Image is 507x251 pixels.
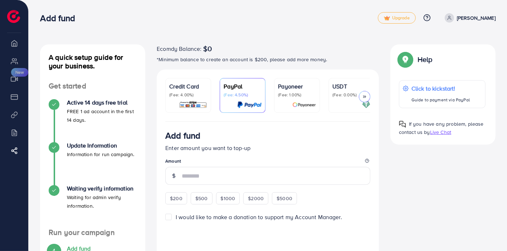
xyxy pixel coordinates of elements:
p: Payoneer [278,82,316,91]
p: Guide to payment via PayPal [411,96,470,104]
img: logo [7,10,20,23]
p: (Fee: 4.00%) [169,92,207,98]
p: (Fee: 0.00%) [332,92,370,98]
img: Popup guide [399,121,406,128]
p: PayPal [224,82,262,91]
img: card [292,101,316,109]
p: [PERSON_NAME] [457,14,496,22]
p: (Fee: 4.50%) [224,92,262,98]
p: Waiting for admin verify information. [67,193,137,210]
img: card [179,101,207,109]
h4: Active 14 days free trial [67,99,137,106]
img: tick [384,16,390,21]
span: If you have any problem, please contact us by [399,120,484,136]
h3: Add fund [40,13,81,23]
iframe: Chat [477,219,502,246]
li: Waiting verify information [40,185,145,228]
p: USDT [332,82,370,91]
span: I would like to make a donation to support my Account Manager. [176,213,342,221]
li: Active 14 days free trial [40,99,145,142]
span: Upgrade [384,15,410,21]
img: Popup guide [399,53,412,66]
span: $5000 [277,195,292,202]
legend: Amount [165,158,370,167]
li: Update Information [40,142,145,185]
p: Click to kickstart! [411,84,470,93]
p: *Minimum balance to create an account is $200, please add more money. [157,55,379,64]
p: FREE 1 ad account in the first 14 days. [67,107,137,124]
span: $200 [170,195,182,202]
h3: Add fund [165,130,200,141]
span: $2000 [248,195,264,202]
span: $1000 [221,195,235,202]
p: (Fee: 1.00%) [278,92,316,98]
h4: Update Information [67,142,135,149]
a: tickUpgrade [378,12,416,24]
span: $500 [195,195,208,202]
img: card [362,101,370,109]
h4: Waiting verify information [67,185,137,192]
a: [PERSON_NAME] [442,13,496,23]
p: Credit Card [169,82,207,91]
p: Information for run campaign. [67,150,135,159]
img: card [237,101,262,109]
span: $0 [203,44,212,53]
h4: A quick setup guide for your business. [40,53,145,70]
span: Live Chat [430,129,451,136]
h4: Get started [40,82,145,91]
p: Help [418,55,433,64]
h4: Run your campaign [40,228,145,237]
span: Ecomdy Balance: [157,44,201,53]
p: Enter amount you want to top-up [165,144,370,152]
